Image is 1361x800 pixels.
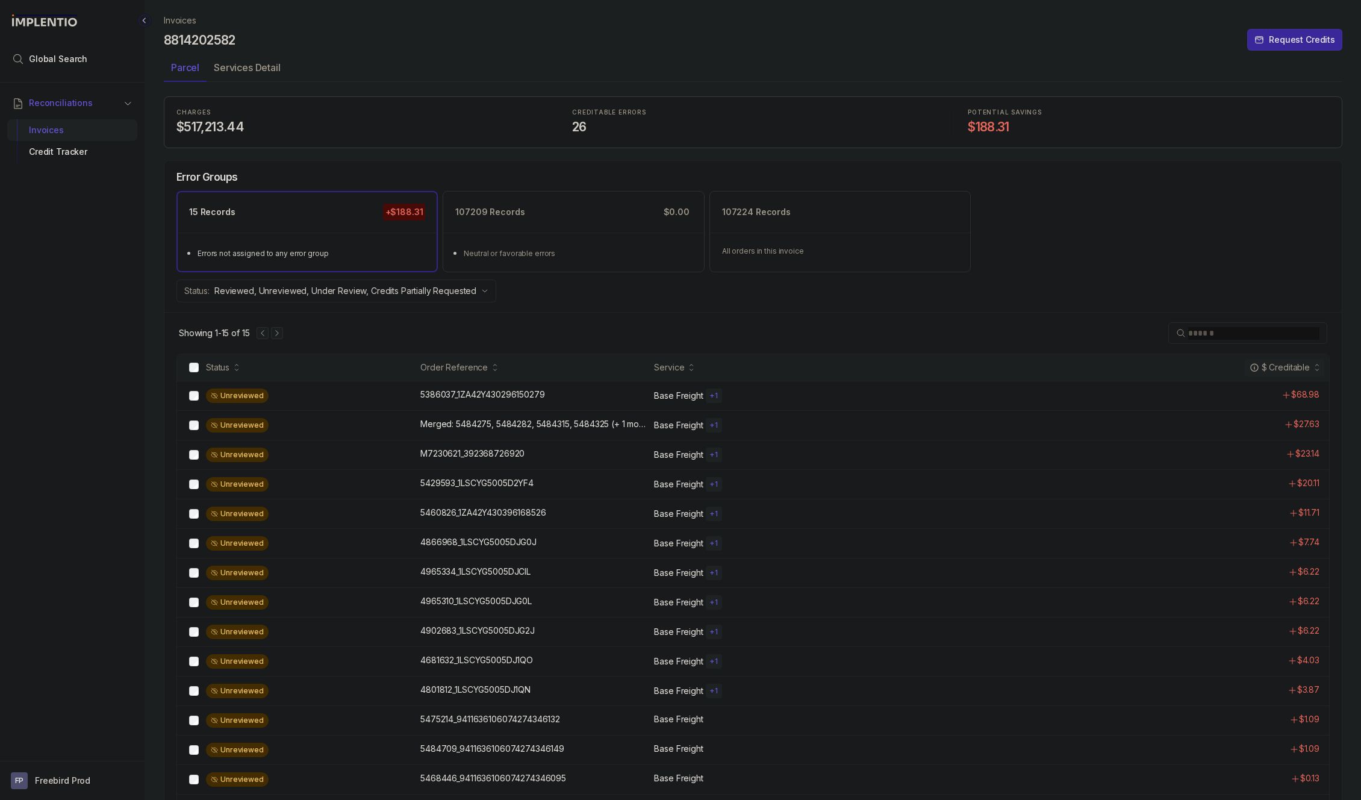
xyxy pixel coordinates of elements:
[1250,361,1310,373] div: $ Creditable
[654,449,703,461] p: Base Freight
[189,716,199,725] input: checkbox-checkbox
[654,478,703,490] p: Base Freight
[1299,713,1319,725] p: $1.09
[661,204,692,220] p: $0.00
[464,248,690,260] div: Neutral or favorable errors
[709,391,718,401] p: + 1
[164,58,207,82] li: Tab Parcel
[968,119,1330,136] h4: $188.31
[654,743,703,755] p: Base Freight
[709,539,718,548] p: + 1
[189,745,199,755] input: checkbox-checkbox
[206,595,269,610] div: Unreviewed
[189,775,199,784] input: checkbox-checkbox
[184,285,210,297] p: Status:
[189,627,199,637] input: checkbox-checkbox
[420,684,531,696] p: 4801812_1LSCYG5005DJ1QN
[7,117,137,166] div: Reconciliations
[709,420,718,430] p: + 1
[189,420,199,430] input: checkbox-checkbox
[455,206,525,218] p: 107209 Records
[654,508,703,520] p: Base Freight
[1297,684,1319,696] p: $3.87
[709,509,718,519] p: + 1
[709,686,718,696] p: + 1
[654,772,703,784] p: Base Freight
[654,626,703,638] p: Base Freight
[11,772,134,789] button: User initialsFreebird Prod
[206,389,269,403] div: Unreviewed
[164,14,196,27] a: Invoices
[29,97,93,109] span: Reconciliations
[572,119,934,136] h4: 26
[189,363,199,372] input: checkbox-checkbox
[1300,772,1319,784] p: $0.13
[709,627,718,637] p: + 1
[420,477,534,489] p: 5429593_1LSCYG5005D2YF4
[1298,625,1319,637] p: $6.22
[164,14,196,27] nav: breadcrumb
[164,58,1342,82] ul: Tab Group
[214,60,281,75] p: Services Detail
[420,536,537,548] p: 4866968_1LSCYG5005DJG0J
[709,598,718,607] p: + 1
[420,418,647,430] p: Merged: 5484275, 5484282, 5484315, 5484325 (+ 1 more)_392703138997
[206,684,269,698] div: Unreviewed
[206,507,269,521] div: Unreviewed
[1298,566,1319,578] p: $6.22
[420,389,544,401] p: 5386037_1ZA42Y430296150279
[35,775,90,787] p: Freebird Prod
[420,713,560,725] p: 5475214_9411636106074274346132
[1298,595,1319,607] p: $6.22
[189,509,199,519] input: checkbox-checkbox
[206,743,269,757] div: Unreviewed
[1247,29,1342,51] button: Request Credits
[420,448,525,460] p: M7230621_392368726920
[206,448,269,462] div: Unreviewed
[654,567,703,579] p: Base Freight
[420,361,488,373] div: Order Reference
[164,32,235,49] h4: 8814202582
[179,327,249,339] p: Showing 1-15 of 15
[1297,477,1319,489] p: $20.11
[1299,743,1319,755] p: $1.09
[7,90,137,116] button: Reconciliations
[206,418,269,433] div: Unreviewed
[207,58,288,82] li: Tab Services Detail
[1269,34,1335,46] p: Request Credits
[189,568,199,578] input: checkbox-checkbox
[189,480,199,489] input: checkbox-checkbox
[654,655,703,667] p: Base Freight
[1298,507,1319,519] p: $11.71
[176,109,538,116] p: CHARGES
[214,285,476,297] p: Reviewed, Unreviewed, Under Review, Credits Partially Requested
[709,568,718,578] p: + 1
[420,507,546,519] p: 5460826_1ZA42Y430396168526
[420,772,566,784] p: 5468446_9411636106074274346095
[1294,418,1319,430] p: $27.63
[1297,654,1319,666] p: $4.03
[1291,389,1319,401] p: $68.98
[206,654,269,669] div: Unreviewed
[709,480,718,489] p: + 1
[1295,448,1319,460] p: $23.14
[176,119,538,136] h4: $517,213.44
[654,361,684,373] div: Service
[654,419,703,431] p: Base Freight
[176,280,496,302] button: Status:Reviewed, Unreviewed, Under Review, Credits Partially Requested
[654,713,703,725] p: Base Freight
[654,596,703,608] p: Base Freight
[206,625,269,639] div: Unreviewed
[206,477,269,492] div: Unreviewed
[171,60,199,75] p: Parcel
[206,772,269,787] div: Unreviewed
[722,245,958,257] p: All orders in this invoice
[189,686,199,696] input: checkbox-checkbox
[206,536,269,551] div: Unreviewed
[654,390,703,402] p: Base Freight
[189,391,199,401] input: checkbox-checkbox
[176,170,238,184] h5: Error Groups
[189,539,199,548] input: checkbox-checkbox
[189,450,199,460] input: checkbox-checkbox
